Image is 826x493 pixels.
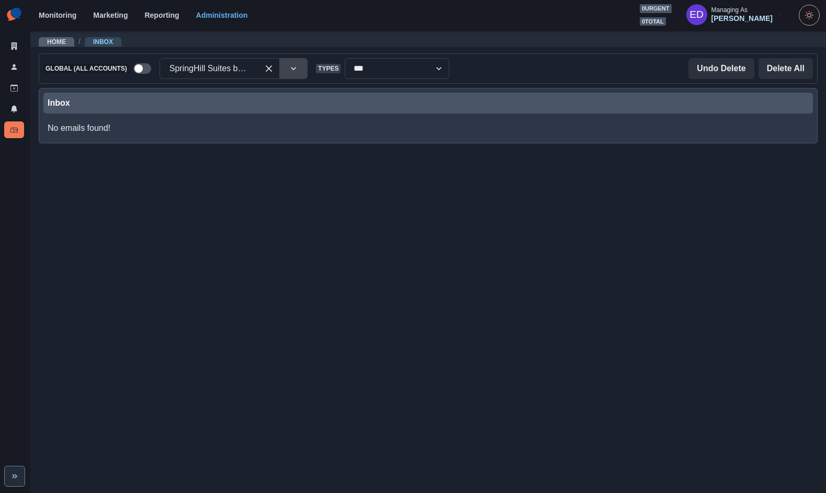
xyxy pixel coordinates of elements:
a: Home [47,38,66,46]
span: 0 urgent [640,4,672,13]
div: Elizabeth Dempsey [689,2,704,27]
div: Managing As [711,6,748,14]
a: Monitoring [39,11,76,19]
span: Global (All Accounts) [43,64,129,73]
div: Clear selected options [261,60,277,77]
span: / [78,36,81,47]
button: Delete All [759,58,813,79]
a: Users [4,59,24,75]
nav: breadcrumb [39,36,121,47]
a: Marketing [93,11,128,19]
a: Draft Posts [4,80,24,96]
button: Managing As[PERSON_NAME] [678,4,793,25]
button: Toggle Mode [799,5,820,26]
div: [PERSON_NAME] [711,14,773,23]
a: Notifications [4,100,24,117]
button: Undo Delete [688,58,754,79]
p: No emails found! [43,118,115,139]
a: Reporting [144,11,179,19]
a: Administration [196,11,248,19]
a: Clients [4,38,24,54]
span: 0 total [640,17,666,26]
button: Expand [4,466,25,487]
a: Inbox [4,121,24,138]
div: Inbox [48,97,809,109]
a: Inbox [93,38,113,46]
span: Types [316,64,341,73]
